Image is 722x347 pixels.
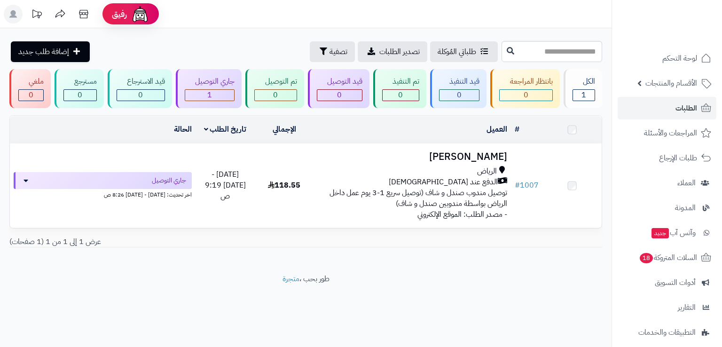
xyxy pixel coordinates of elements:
div: 0 [19,90,43,101]
div: مسترجع [63,76,96,87]
div: 0 [117,90,165,101]
a: العملاء [618,172,716,194]
a: الطلبات [618,97,716,119]
span: 1 [207,89,212,101]
div: ملغي [18,76,44,87]
div: جاري التوصيل [185,76,235,87]
span: المراجعات والأسئلة [644,126,697,140]
h3: [PERSON_NAME] [318,151,507,162]
a: قيد الاسترجاع 0 [106,69,174,108]
img: logo-2.png [658,21,713,41]
span: السلات المتروكة [639,251,697,264]
span: [DATE] - [DATE] 9:19 ص [205,169,246,202]
span: 118.55 [268,180,300,191]
span: لوحة التحكم [662,52,697,65]
span: 0 [29,89,33,101]
a: العميل [487,124,507,135]
span: جديد [651,228,669,238]
span: الطلبات [675,102,697,115]
a: قيد التنفيذ 0 [428,69,488,108]
a: ملغي 0 [8,69,53,108]
div: 0 [439,90,479,101]
td: - مصدر الطلب: الموقع الإلكتروني [314,144,511,228]
span: 0 [398,89,403,101]
a: #1007 [515,180,539,191]
a: تصدير الطلبات [358,41,427,62]
a: التقارير [618,296,716,319]
div: تم التوصيل [254,76,297,87]
a: التطبيقات والخدمات [618,321,716,344]
div: قيد الاسترجاع [117,76,165,87]
span: طلبات الإرجاع [659,151,697,165]
span: 0 [138,89,143,101]
div: اخر تحديث: [DATE] - [DATE] 8:26 ص [14,189,192,199]
a: قيد التوصيل 0 [306,69,371,108]
a: لوحة التحكم [618,47,716,70]
span: وآتس آب [651,226,696,239]
span: 18 [640,253,653,264]
span: 0 [337,89,342,101]
a: طلباتي المُوكلة [430,41,498,62]
a: مسترجع 0 [53,69,105,108]
div: قيد التنفيذ [439,76,479,87]
div: 1 [185,90,234,101]
span: الدفع عند [DEMOGRAPHIC_DATA] [389,177,498,188]
span: إضافة طلب جديد [18,46,69,57]
a: المدونة [618,197,716,219]
a: الكل1 [562,69,604,108]
div: 0 [500,90,552,101]
div: قيد التوصيل [317,76,362,87]
a: تم التوصيل 0 [243,69,306,108]
span: الرياض [477,166,497,177]
span: توصيل مندوب صندل و شاف (توصيل سريع 1-3 يوم عمل داخل الرياض بواسطة مندوبين صندل و شاف) [330,187,507,209]
div: 0 [383,90,419,101]
span: تصدير الطلبات [379,46,420,57]
span: 0 [457,89,462,101]
a: الحالة [174,124,192,135]
div: 0 [64,90,96,101]
span: المدونة [675,201,696,214]
span: 0 [273,89,278,101]
span: تصفية [330,46,347,57]
span: رفيق [112,8,127,20]
span: 0 [524,89,528,101]
span: # [515,180,520,191]
span: أدوات التسويق [655,276,696,289]
a: # [515,124,519,135]
a: المراجعات والأسئلة [618,122,716,144]
span: الأقسام والمنتجات [645,77,697,90]
a: أدوات التسويق [618,271,716,294]
div: 0 [255,90,296,101]
a: جاري التوصيل 1 [174,69,243,108]
a: تاريخ الطلب [204,124,247,135]
div: 0 [317,90,362,101]
span: طلباتي المُوكلة [438,46,476,57]
a: متجرة [283,273,299,284]
a: بانتظار المراجعة 0 [488,69,561,108]
a: وآتس آبجديد [618,221,716,244]
a: السلات المتروكة18 [618,246,716,269]
span: 1 [581,89,586,101]
div: عرض 1 إلى 1 من 1 (1 صفحات) [2,237,306,247]
span: التطبيقات والخدمات [638,326,696,339]
span: جاري التوصيل [152,176,186,185]
span: التقارير [678,301,696,314]
div: تم التنفيذ [382,76,419,87]
a: إضافة طلب جديد [11,41,90,62]
a: طلبات الإرجاع [618,147,716,169]
a: تم التنفيذ 0 [371,69,428,108]
a: تحديثات المنصة [25,5,48,26]
span: 0 [78,89,82,101]
button: تصفية [310,41,355,62]
div: بانتظار المراجعة [499,76,552,87]
div: الكل [573,76,595,87]
img: ai-face.png [131,5,149,24]
a: الإجمالي [273,124,296,135]
span: العملاء [677,176,696,189]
